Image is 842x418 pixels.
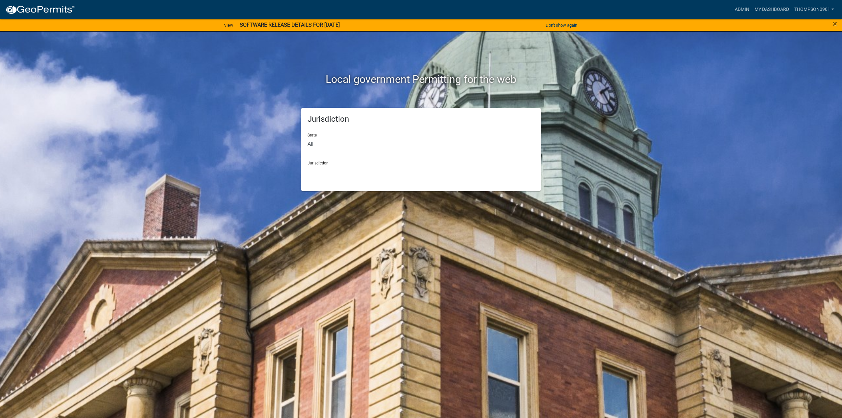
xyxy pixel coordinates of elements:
a: View [221,20,236,31]
strong: SOFTWARE RELEASE DETAILS FOR [DATE] [240,22,340,28]
h5: Jurisdiction [308,114,534,124]
a: Admin [732,3,752,16]
h2: Local government Permitting for the web [238,73,604,86]
a: My Dashboard [752,3,792,16]
button: Don't show again [543,20,580,31]
button: Close [833,20,837,28]
a: thompson0901 [792,3,837,16]
span: × [833,19,837,28]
